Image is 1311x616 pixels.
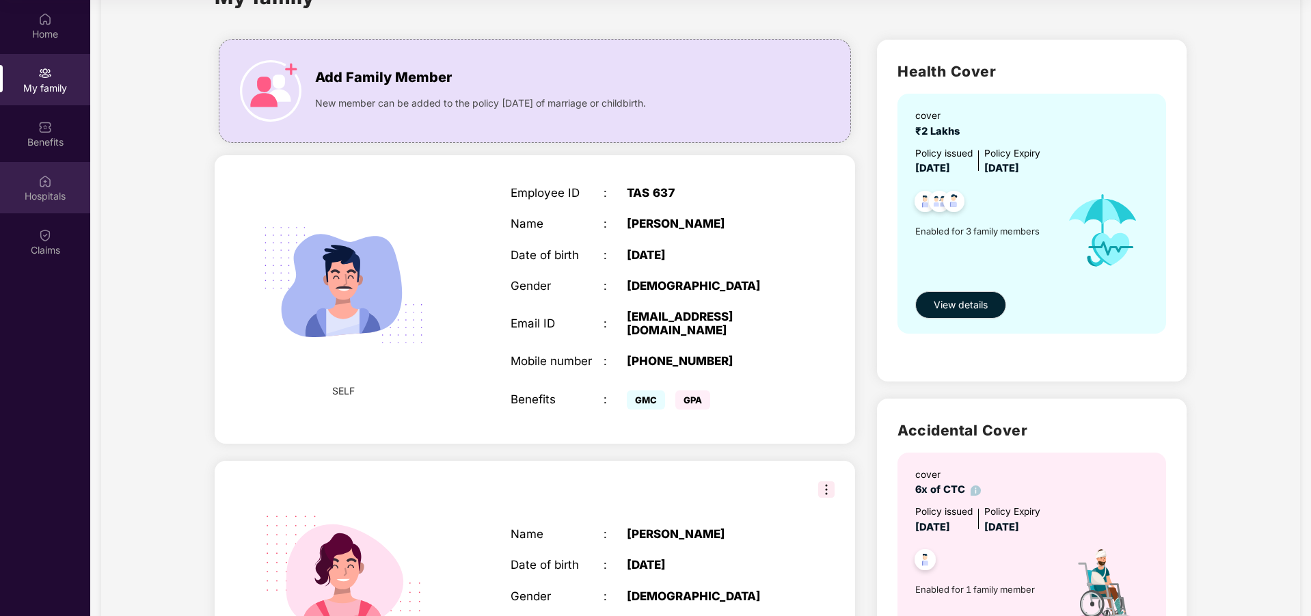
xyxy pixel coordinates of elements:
[915,521,950,533] span: [DATE]
[915,483,981,496] span: 6x of CTC
[315,96,646,111] span: New member can be added to the policy [DATE] of marriage or childbirth.
[915,291,1006,319] button: View details
[915,468,981,483] div: cover
[627,390,665,410] span: GMC
[915,125,965,137] span: ₹2 Lakhs
[915,162,950,174] span: [DATE]
[1053,177,1153,284] img: icon
[627,279,789,293] div: [DEMOGRAPHIC_DATA]
[923,187,956,220] img: svg+xml;base64,PHN2ZyB4bWxucz0iaHR0cDovL3d3dy53My5vcmcvMjAwMC9zdmciIHdpZHRoPSI0OC45MTUiIGhlaWdodD...
[511,589,604,603] div: Gender
[511,279,604,293] div: Gender
[984,505,1040,520] div: Policy Expiry
[511,317,604,330] div: Email ID
[984,146,1040,161] div: Policy Expiry
[604,248,627,262] div: :
[627,310,789,337] div: [EMAIL_ADDRESS][DOMAIN_NAME]
[908,187,942,220] img: svg+xml;base64,PHN2ZyB4bWxucz0iaHR0cDovL3d3dy53My5vcmcvMjAwMC9zdmciIHdpZHRoPSI0OC45NDMiIGhlaWdodD...
[604,392,627,406] div: :
[604,354,627,368] div: :
[908,545,942,578] img: svg+xml;base64,PHN2ZyB4bWxucz0iaHR0cDovL3d3dy53My5vcmcvMjAwMC9zdmciIHdpZHRoPSI0OC45NDMiIGhlaWdodD...
[38,12,52,26] img: svg+xml;base64,PHN2ZyBpZD0iSG9tZSIgeG1sbnM9Imh0dHA6Ly93d3cudzMub3JnLzIwMDAvc3ZnIiB3aWR0aD0iMjAiIG...
[511,558,604,572] div: Date of birth
[934,297,988,312] span: View details
[897,60,1166,83] h2: Health Cover
[511,354,604,368] div: Mobile number
[38,120,52,134] img: svg+xml;base64,PHN2ZyBpZD0iQmVuZWZpdHMiIHhtbG5zPSJodHRwOi8vd3d3LnczLm9yZy8yMDAwL3N2ZyIgd2lkdGg9Ij...
[915,146,973,161] div: Policy issued
[627,354,789,368] div: [PHONE_NUMBER]
[627,589,789,603] div: [DEMOGRAPHIC_DATA]
[511,392,604,406] div: Benefits
[627,186,789,200] div: TAS 637
[38,228,52,242] img: svg+xml;base64,PHN2ZyBpZD0iQ2xhaW0iIHhtbG5zPSJodHRwOi8vd3d3LnczLm9yZy8yMDAwL3N2ZyIgd2lkdGg9IjIwIi...
[604,589,627,603] div: :
[604,527,627,541] div: :
[915,582,1053,596] span: Enabled for 1 family member
[511,248,604,262] div: Date of birth
[627,527,789,541] div: [PERSON_NAME]
[915,109,965,124] div: cover
[604,317,627,330] div: :
[604,186,627,200] div: :
[511,217,604,230] div: Name
[604,558,627,572] div: :
[315,67,452,88] span: Add Family Member
[627,558,789,572] div: [DATE]
[984,521,1019,533] span: [DATE]
[937,187,971,220] img: svg+xml;base64,PHN2ZyB4bWxucz0iaHR0cDovL3d3dy53My5vcmcvMjAwMC9zdmciIHdpZHRoPSI0OC45NDMiIGhlaWdodD...
[245,187,442,384] img: svg+xml;base64,PHN2ZyB4bWxucz0iaHR0cDovL3d3dy53My5vcmcvMjAwMC9zdmciIHdpZHRoPSIyMjQiIGhlaWdodD0iMT...
[897,419,1166,442] h2: Accidental Cover
[984,162,1019,174] span: [DATE]
[971,485,981,496] img: info
[240,60,301,122] img: icon
[915,505,973,520] div: Policy issued
[511,186,604,200] div: Employee ID
[511,527,604,541] div: Name
[627,248,789,262] div: [DATE]
[332,384,355,399] span: SELF
[818,481,835,498] img: svg+xml;base64,PHN2ZyB3aWR0aD0iMzIiIGhlaWdodD0iMzIiIHZpZXdCb3g9IjAgMCAzMiAzMiIgZmlsbD0ibm9uZSIgeG...
[38,174,52,188] img: svg+xml;base64,PHN2ZyBpZD0iSG9zcGl0YWxzIiB4bWxucz0iaHR0cDovL3d3dy53My5vcmcvMjAwMC9zdmciIHdpZHRoPS...
[604,279,627,293] div: :
[627,217,789,230] div: [PERSON_NAME]
[604,217,627,230] div: :
[675,390,710,410] span: GPA
[915,224,1053,238] span: Enabled for 3 family members
[38,66,52,80] img: svg+xml;base64,PHN2ZyB3aWR0aD0iMjAiIGhlaWdodD0iMjAiIHZpZXdCb3g9IjAgMCAyMCAyMCIgZmlsbD0ibm9uZSIgeG...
